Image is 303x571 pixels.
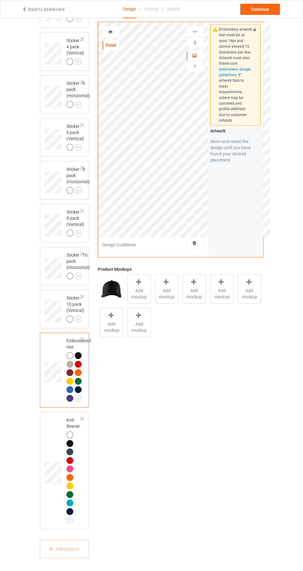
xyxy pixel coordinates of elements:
[66,295,84,322] div: Sticker - 10 pack (Vertical)
[66,252,90,279] div: Sticker - 10 pack (Horizontal)
[100,321,123,333] span: Add mockup
[75,101,82,108] img: svg+xml;base64,PD94bWwgdmVyc2lvbj0iMS4wIiBlbmNvZGluZz0iVVRGLTgiPz4KPHN2ZyB3aWR0aD0iMjJweCIgaGVpZ2...
[238,288,261,300] span: Add mockup
[75,144,82,151] img: svg+xml;base64,PD94bWwgdmVyc2lvbj0iMS4wIiBlbmNvZGluZz0iVVRGLTgiPz4KPHN2ZyB3aWR0aD0iMjJweCIgaGVpZ2...
[40,333,89,408] div: Embroidered Hat
[183,288,206,300] span: Add mockup
[155,275,178,304] div: Add mockup
[40,75,89,114] div: Sticker - 6 pack (Horizontal)
[40,204,89,243] div: Sticker - 8 pack (Vertical)
[66,80,90,107] div: Sticker - 6 pack (Horizontal)
[40,161,89,200] div: Sticker - 8 pack (Horizontal)
[75,15,82,22] img: svg+xml;base64,PD94bWwgdmVyc2lvbj0iMS4wIiBlbmNvZGluZz0iVVRGLTgiPz4KPHN2ZyB3aWR0aD0iMjJweCIgaGVpZ2...
[219,61,251,77] span: 6 embroidery design guidelines
[219,27,252,123] div: Embroidery artwork text must be at least 14pt and cannot exceed 15 characters per line. Artwork m...
[103,42,119,48] div: Front
[66,338,91,401] div: Embroidered Hat
[40,247,89,286] div: Sticker - 10 pack (Horizontal)
[75,58,82,65] img: svg+xml;base64,PD94bWwgdmVyc2lvbj0iMS4wIiBlbmNvZGluZz0iVVRGLTgiPz4KPHN2ZyB3aWR0aD0iMjJweCIgaGVpZ2...
[145,0,158,18] div: Pricing
[102,242,136,248] div: Design Guidelines
[100,275,123,304] img: regular.jpg
[210,138,261,163] div: Move and resize the design until you have found your desired placement
[75,273,82,279] img: svg+xml;base64,PD94bWwgdmVyc2lvbj0iMS4wIiBlbmNvZGluZz0iVVRGLTgiPz4KPHN2ZyB3aWR0aD0iMjJweCIgaGVpZ2...
[75,316,82,322] img: svg+xml;base64,PD94bWwgdmVyc2lvbj0iMS4wIiBlbmNvZGluZz0iVVRGLTgiPz4KPHN2ZyB3aWR0aD0iMjJweCIgaGVpZ2...
[98,266,263,272] div: Product Mockups
[167,0,180,18] div: Details
[240,4,280,15] div: Continue
[238,275,261,304] div: Add mockup
[22,7,65,12] a: Back to dashboard
[40,118,89,157] div: Sticker - 6 pack (Vertical)
[127,308,151,337] div: Add mockup
[66,209,84,236] div: Sticker - 8 pack (Vertical)
[66,517,73,523] img: svg+xml;base64,PD94bWwgdmVyc2lvbj0iMS4wIiBlbmNvZGluZz0iVVRGLTgiPz4KPHN2ZyB3aWR0aD0iMjJweCIgaGVpZ2...
[156,288,178,300] span: Add mockup
[210,128,261,134] div: Artwork
[192,40,198,45] img: svg%3E%0A
[40,32,89,71] div: Sticker - 4 pack (Vertical)
[128,321,150,333] span: Add mockup
[66,123,84,150] div: Sticker - 6 pack (Vertical)
[192,29,198,35] img: svg%3E%0A
[192,64,198,70] img: svg%3E%0A
[75,187,82,194] img: svg+xml;base64,PD94bWwgdmVyc2lvbj0iMS4wIiBlbmNvZGluZz0iVVRGLTgiPz4KPHN2ZyB3aWR0aD0iMjJweCIgaGVpZ2...
[211,288,233,300] span: Add mockup
[40,290,89,328] div: Sticker - 10 pack (Vertical)
[210,275,233,304] div: Add mockup
[127,275,151,304] div: Add mockup
[123,0,136,18] div: Design
[66,37,84,65] div: Sticker - 4 pack (Vertical)
[100,308,123,337] div: Add mockup
[128,288,150,300] span: Add mockup
[183,275,206,304] div: Add mockup
[66,417,81,521] div: Knit Beanie
[66,166,90,193] div: Sticker - 8 pack (Horizontal)
[75,230,82,237] img: svg+xml;base64,PD94bWwgdmVyc2lvbj0iMS4wIiBlbmNvZGluZz0iVVRGLTgiPz4KPHN2ZyB3aWR0aD0iMjJweCIgaGVpZ2...
[75,395,82,402] img: svg+xml;base64,PD94bWwgdmVyc2lvbj0iMS4wIiBlbmNvZGluZz0iVVRGLTgiPz4KPHN2ZyB3aWR0aD0iMjJweCIgaGVpZ2...
[40,412,89,529] div: Knit Beanie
